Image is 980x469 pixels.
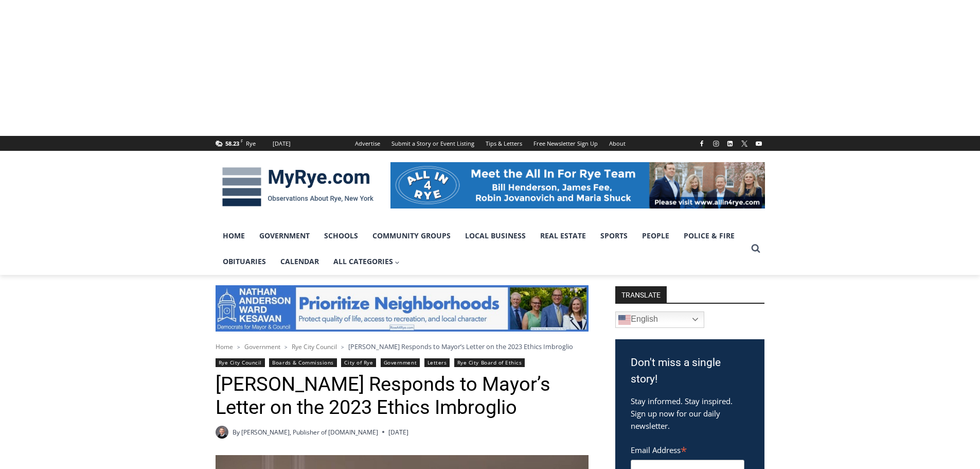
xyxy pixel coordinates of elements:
[237,343,240,351] span: >
[746,239,765,258] button: View Search Form
[388,427,408,437] time: [DATE]
[615,311,704,328] a: English
[381,358,420,367] a: Government
[424,358,450,367] a: Letters
[454,358,525,367] a: Rye City Board of Ethics
[349,136,386,151] a: Advertise
[244,342,280,351] a: Government
[292,342,337,351] a: Rye City Council
[593,223,635,249] a: Sports
[710,137,722,150] a: Instagram
[631,440,744,458] label: Email Address
[348,342,573,351] span: [PERSON_NAME] Responds to Mayor’s Letter on the 2023 Ethics Imbroglio
[273,249,326,274] a: Calendar
[269,358,337,367] a: Boards & Commissions
[349,136,631,151] nav: Secondary Navigation
[333,256,400,267] span: All Categories
[341,358,376,367] a: City of Rye
[738,137,751,150] a: X
[753,137,765,150] a: YouTube
[317,223,365,249] a: Schools
[326,249,407,274] a: All Categories
[216,160,380,214] img: MyRye.com
[390,162,765,209] img: All in for Rye
[603,136,631,151] a: About
[216,373,589,420] h1: [PERSON_NAME] Responds to Mayor’s Letter on the 2023 Ethics Imbroglio
[216,223,746,275] nav: Primary Navigation
[635,223,676,249] a: People
[216,426,228,439] a: Author image
[615,286,667,303] strong: TRANSLATE
[480,136,528,151] a: Tips & Letters
[225,140,239,147] span: 58.23
[252,223,317,249] a: Government
[458,223,533,249] a: Local Business
[618,314,631,326] img: en
[724,137,736,150] a: Linkedin
[273,139,291,148] div: [DATE]
[216,249,273,274] a: Obituaries
[341,343,344,351] span: >
[365,223,458,249] a: Community Groups
[533,223,593,249] a: Real Estate
[233,427,240,437] span: By
[528,136,603,151] a: Free Newsletter Sign Up
[284,343,288,351] span: >
[241,138,243,144] span: F
[216,358,265,367] a: Rye City Council
[216,223,252,249] a: Home
[676,223,742,249] a: Police & Fire
[631,355,749,387] h3: Don't miss a single story!
[631,395,749,432] p: Stay informed. Stay inspired. Sign up now for our daily newsletter.
[696,137,708,150] a: Facebook
[386,136,480,151] a: Submit a Story or Event Listing
[246,139,256,148] div: Rye
[241,428,378,437] a: [PERSON_NAME], Publisher of [DOMAIN_NAME]
[216,341,589,352] nav: Breadcrumbs
[216,342,233,351] a: Home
